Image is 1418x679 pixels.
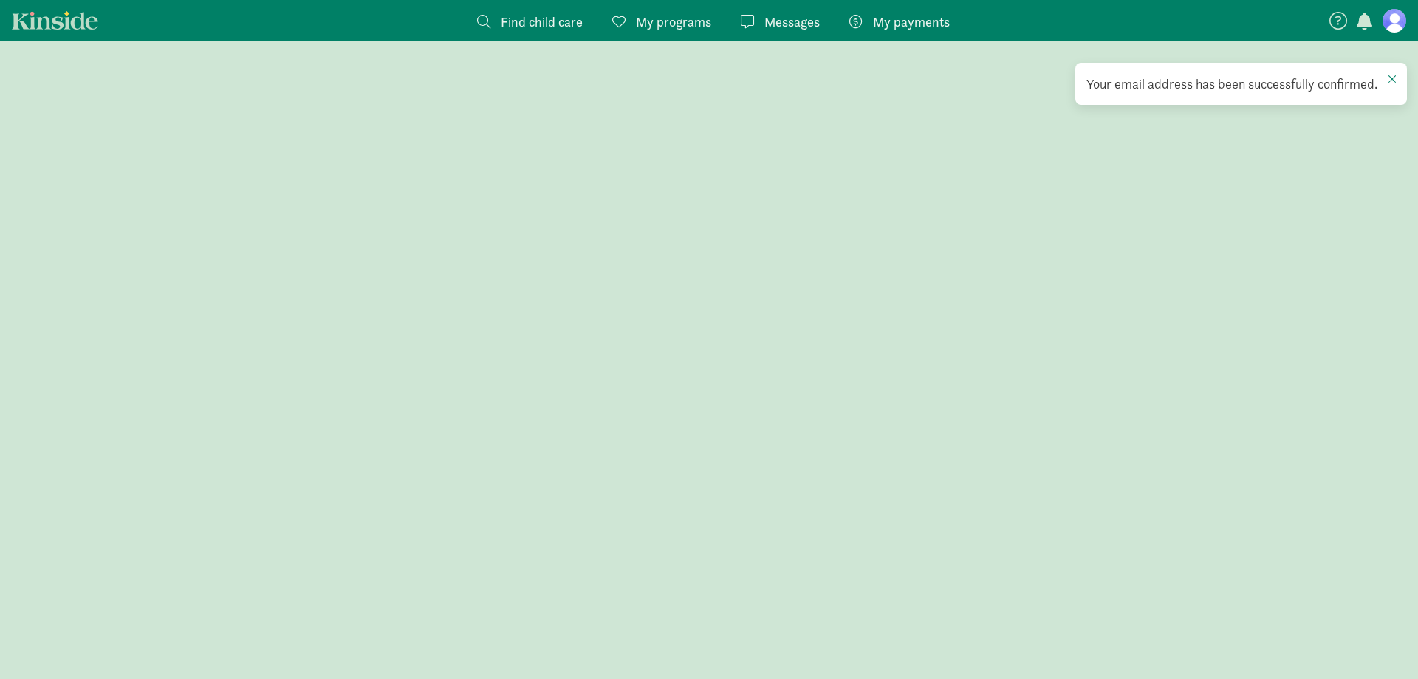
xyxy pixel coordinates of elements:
span: Find child care [501,12,583,32]
span: Messages [764,12,820,32]
span: My payments [873,12,950,32]
a: Kinside [12,11,98,30]
div: Your email address has been successfully confirmed. [1086,74,1396,94]
span: My programs [636,12,711,32]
